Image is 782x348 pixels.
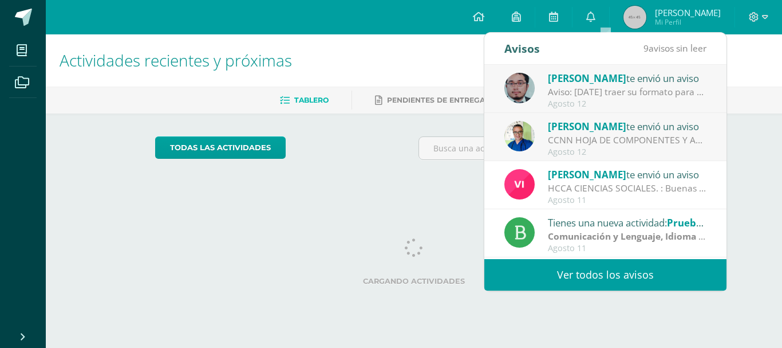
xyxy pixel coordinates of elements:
strong: Comunicación y Lenguaje, Idioma Español [548,230,733,243]
a: todas las Actividades [155,136,286,159]
div: te envió un aviso [548,167,707,182]
label: Cargando actividades [155,277,673,286]
span: [PERSON_NAME] [548,168,626,181]
a: Tablero [280,91,329,110]
div: | Prueba de Logro [548,230,707,243]
span: [PERSON_NAME] [548,120,626,133]
img: 692ded2a22070436d299c26f70cfa591.png [504,121,535,151]
a: Ver todos los avisos [484,259,726,291]
div: Agosto 11 [548,195,707,205]
div: te envió un aviso [548,119,707,134]
span: [PERSON_NAME] [548,72,626,85]
span: Tablero [294,96,329,104]
div: Tienes una nueva actividad: [548,215,707,230]
span: Prueba de logro [667,216,742,229]
div: HCCA CIENCIAS SOCIALES. : Buenas tardes a todos, un gusto saludarles. Por este medio envió la HCC... [548,182,707,195]
div: Avisos [504,33,540,64]
span: Actividades recientes y próximas [60,49,292,71]
a: Pendientes de entrega [375,91,485,110]
input: Busca una actividad próxima aquí... [419,137,673,159]
img: 45x45 [623,6,646,29]
span: Mi Perfil [655,17,721,27]
img: 5fac68162d5e1b6fbd390a6ac50e103d.png [504,73,535,103]
img: bd6d0aa147d20350c4821b7c643124fa.png [504,169,535,200]
span: avisos sin leer [643,42,706,54]
div: CCNN HOJA DE COMPONENTES Y ACTIVIADES IV UNIDAD: TEMAS IV UNIDAD - Método científico - La célula ... [548,134,707,147]
div: Agosto 12 [548,147,707,157]
span: 9 [643,42,649,54]
span: Pendientes de entrega [387,96,485,104]
div: Agosto 12 [548,99,707,109]
span: [PERSON_NAME] [655,7,721,18]
div: Agosto 11 [548,244,707,253]
div: te envió un aviso [548,71,707,85]
div: Aviso: Mañana traer su formato para continuar lo del ejercicio de Grecas [548,85,707,99]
